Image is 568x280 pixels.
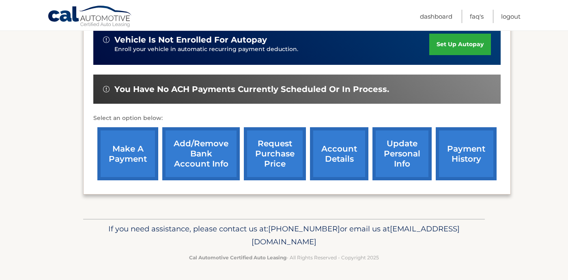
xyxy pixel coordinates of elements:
[103,36,110,43] img: alert-white.svg
[310,127,368,180] a: account details
[429,34,491,55] a: set up autopay
[420,10,452,23] a: Dashboard
[47,5,133,29] a: Cal Automotive
[103,86,110,92] img: alert-white.svg
[114,35,267,45] span: vehicle is not enrolled for autopay
[372,127,432,180] a: update personal info
[470,10,484,23] a: FAQ's
[88,222,480,248] p: If you need assistance, please contact us at: or email us at
[88,253,480,262] p: - All Rights Reserved - Copyright 2025
[93,113,501,123] p: Select an option below:
[244,127,306,180] a: request purchase price
[189,254,286,261] strong: Cal Automotive Certified Auto Leasing
[97,127,158,180] a: make a payment
[252,224,460,246] span: [EMAIL_ADDRESS][DOMAIN_NAME]
[114,84,389,94] span: You have no ACH payments currently scheduled or in process.
[436,127,497,180] a: payment history
[501,10,521,23] a: Logout
[268,224,340,233] span: [PHONE_NUMBER]
[162,127,240,180] a: Add/Remove bank account info
[114,45,429,54] p: Enroll your vehicle in automatic recurring payment deduction.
